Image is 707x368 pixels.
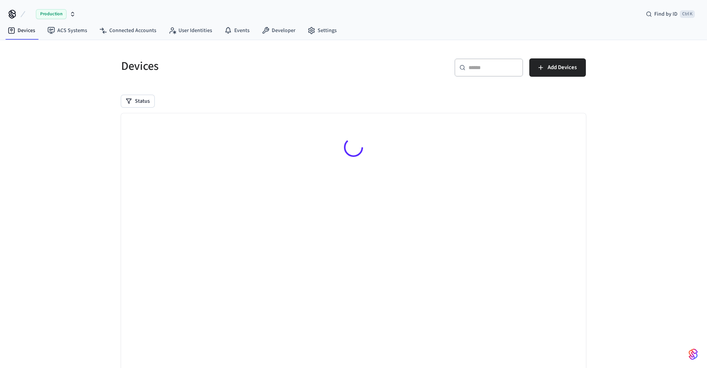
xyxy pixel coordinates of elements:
button: Status [121,95,154,107]
a: ACS Systems [41,24,93,37]
span: Production [36,9,66,19]
a: Events [218,24,256,37]
div: Find by IDCtrl K [640,7,701,21]
button: Add Devices [529,58,586,77]
a: Devices [2,24,41,37]
span: Add Devices [548,63,577,73]
span: Find by ID [654,10,678,18]
a: Connected Accounts [93,24,162,37]
a: Settings [302,24,343,37]
a: User Identities [162,24,218,37]
img: SeamLogoGradient.69752ec5.svg [689,348,698,360]
span: Ctrl K [680,10,695,18]
a: Developer [256,24,302,37]
h5: Devices [121,58,349,74]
